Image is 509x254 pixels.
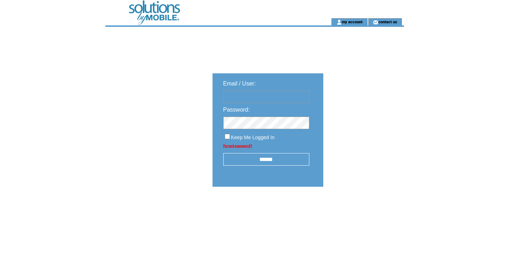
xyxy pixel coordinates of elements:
a: Forgot password? [223,144,252,148]
img: account_icon.gif [336,19,342,25]
img: transparent.png [344,205,380,214]
span: Password: [223,107,250,113]
span: Keep Me Logged In [231,135,275,140]
a: my account [342,19,363,24]
span: Email / User: [223,80,256,87]
img: contact_us_icon.gif [373,19,378,25]
a: contact us [378,19,397,24]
